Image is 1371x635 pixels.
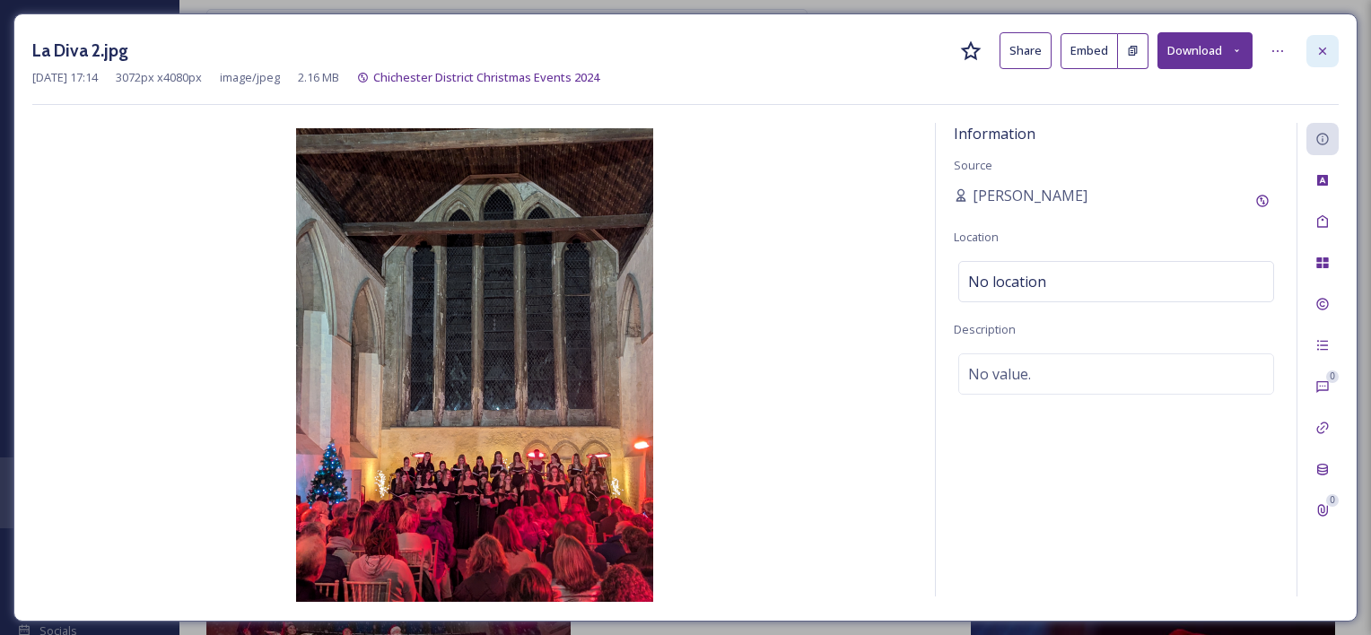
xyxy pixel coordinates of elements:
[1061,33,1118,69] button: Embed
[1326,370,1339,383] div: 0
[116,69,202,86] span: 3072 px x 4080 px
[954,229,999,245] span: Location
[954,157,992,173] span: Source
[954,321,1016,337] span: Description
[968,363,1031,385] span: No value.
[32,69,98,86] span: [DATE] 17:14
[954,124,1035,144] span: Information
[968,271,1046,292] span: No location
[1000,32,1052,69] button: Share
[32,128,917,602] img: La%20Diva%202.jpg
[973,185,1087,206] span: [PERSON_NAME]
[373,69,599,85] span: Chichester District Christmas Events 2024
[298,69,339,86] span: 2.16 MB
[1326,494,1339,507] div: 0
[1157,32,1253,69] button: Download
[220,69,280,86] span: image/jpeg
[32,38,128,64] h3: La Diva 2.jpg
